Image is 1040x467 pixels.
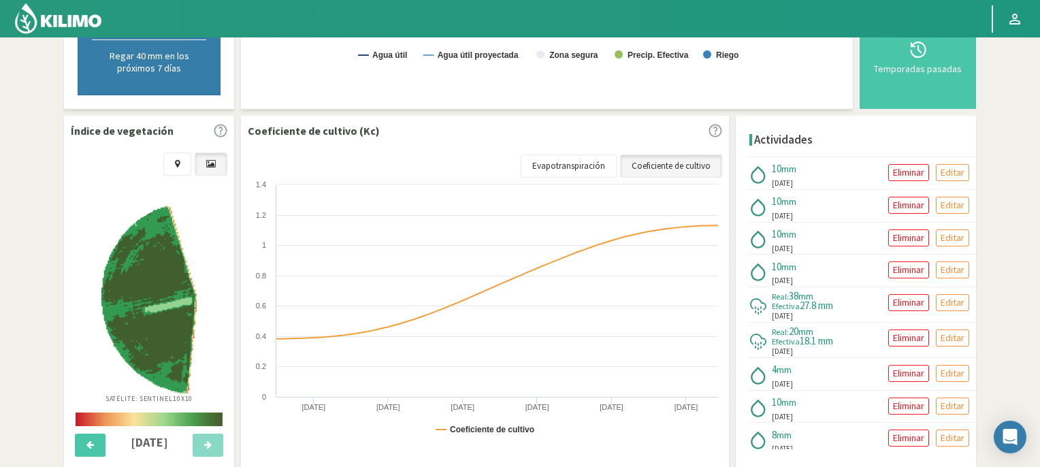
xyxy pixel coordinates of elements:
span: 10 [772,396,781,408]
span: [DATE] [772,379,793,390]
span: [DATE] [772,243,793,255]
p: Eliminar [893,197,924,213]
span: 10X10 [173,394,193,403]
span: Real: [772,291,789,302]
button: Editar [936,261,969,278]
span: mm [798,290,813,302]
p: Eliminar [893,165,924,180]
span: [DATE] [772,346,793,357]
div: Open Intercom Messenger [994,421,1026,453]
p: Editar [941,165,964,180]
span: mm [781,396,796,408]
span: mm [781,163,796,175]
text: 1 [262,241,266,249]
span: [DATE] [772,210,793,222]
p: Editar [941,366,964,381]
p: Editar [941,230,964,246]
text: 0.2 [256,362,266,370]
text: [DATE] [600,403,623,411]
text: Agua útil proyectada [438,50,519,60]
span: mm [781,228,796,240]
span: Real: [772,327,789,337]
text: Coeficiente de cultivo [450,425,534,434]
button: Eliminar [888,329,929,347]
button: Eliminar [888,197,929,214]
p: Eliminar [893,295,924,310]
p: Editar [941,330,964,346]
img: scale [76,413,223,426]
span: 8 [772,428,777,441]
span: [DATE] [772,178,793,189]
span: [DATE] [772,310,793,322]
span: 20 [789,325,798,338]
span: 18.1 mm [800,334,833,347]
p: Editar [941,262,964,278]
p: Eliminar [893,230,924,246]
p: Editar [941,197,964,213]
h4: Actividades [754,133,813,146]
button: Editar [936,294,969,311]
button: Editar [936,164,969,181]
text: [DATE] [525,403,549,411]
button: Eliminar [888,164,929,181]
span: [DATE] [772,275,793,287]
button: Editar [936,197,969,214]
button: Eliminar [888,261,929,278]
text: 0.4 [256,332,266,340]
span: 10 [772,260,781,273]
button: Eliminar [888,365,929,382]
span: mm [798,325,813,338]
button: Editar [936,329,969,347]
p: Coeficiente de cultivo (Kc) [248,123,380,139]
span: [DATE] [772,411,793,423]
text: 0.6 [256,302,266,310]
text: 1.4 [256,180,266,189]
text: Riego [716,50,738,60]
text: [DATE] [675,403,698,411]
p: Editar [941,430,964,446]
p: Eliminar [893,398,924,414]
span: mm [777,429,792,441]
p: Eliminar [893,330,924,346]
img: Kilimo [14,2,103,35]
text: Agua útil [372,50,407,60]
span: 10 [772,195,781,208]
button: Eliminar [888,229,929,246]
span: mm [781,195,796,208]
p: Índice de vegetación [71,123,174,139]
text: Precip. Efectiva [628,50,689,60]
a: Evapotranspiración [521,155,617,178]
span: 27.8 mm [800,299,833,312]
button: Eliminar [888,398,929,415]
span: [DATE] [772,443,793,455]
p: Eliminar [893,430,924,446]
span: Efectiva [772,301,800,311]
span: mm [781,261,796,273]
button: Editar [936,229,969,246]
text: [DATE] [451,403,474,411]
a: Coeficiente de cultivo [620,155,722,178]
span: mm [777,364,792,376]
p: Satélite: Sentinel [105,393,193,404]
button: Editar [936,430,969,447]
span: Efectiva [772,336,800,347]
button: Eliminar [888,430,929,447]
img: fc81e2a0-5882-4020-8ae4-db00fa5d647b_-_sentinel_-_2025-09-03.png [101,206,196,393]
button: Eliminar [888,294,929,311]
button: Editar [936,398,969,415]
text: [DATE] [302,403,325,411]
span: 10 [772,227,781,240]
span: 38 [789,289,798,302]
text: 0 [262,393,266,401]
h4: [DATE] [114,436,185,449]
p: Eliminar [893,366,924,381]
div: Temporadas pasadas [871,64,965,74]
p: Eliminar [893,262,924,278]
text: 1.2 [256,211,266,219]
button: Editar [936,365,969,382]
button: Temporadas pasadas [866,10,969,102]
text: 0.8 [256,272,266,280]
span: 4 [772,363,777,376]
p: Regar 40 mm en los próximos 7 días [92,50,206,74]
text: Zona segura [549,50,598,60]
